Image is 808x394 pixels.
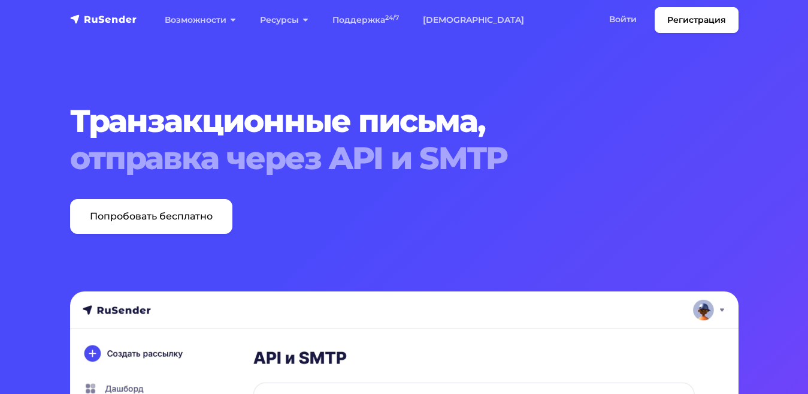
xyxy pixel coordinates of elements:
[248,8,320,32] a: Ресурсы
[655,7,739,33] a: Регистрация
[597,7,649,32] a: Войти
[70,13,137,25] img: RuSender
[385,14,399,22] sup: 24/7
[70,140,739,177] span: отправка через API и SMTP
[320,8,411,32] a: Поддержка24/7
[70,199,232,234] a: Попробовать бесплатно
[70,103,739,178] h1: Транзакционные письма,
[411,8,536,32] a: [DEMOGRAPHIC_DATA]
[153,8,248,32] a: Возможности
